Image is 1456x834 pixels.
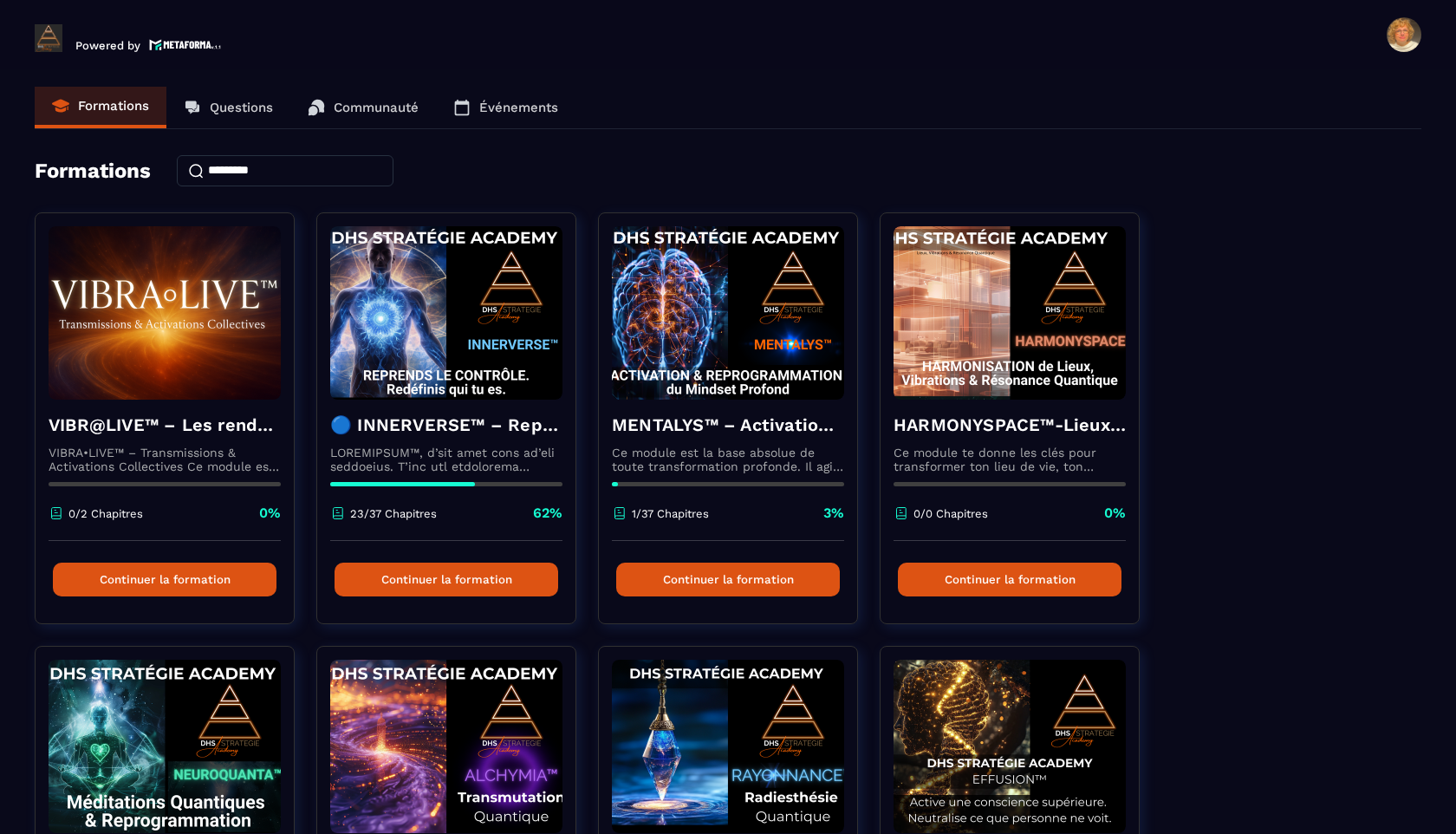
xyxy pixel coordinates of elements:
[316,212,598,646] a: formation-background🔵 INNERVERSE™ – Reprogrammation Quantique & Activation du Soi RéelLOREMIPSUM™...
[913,507,988,520] p: 0/0 Chapitres
[598,212,880,646] a: formation-backgroundMENTALYS™ – Activation & Reprogrammation du Mindset ProfondCe module est la b...
[259,504,281,523] p: 0%
[894,413,1126,437] h4: HARMONYSPACE™-Lieux, Vibrations & Résonance Quantique
[479,100,558,115] p: Événements
[49,660,281,833] img: formation-background
[49,446,281,473] p: VIBRA•LIVE™ – Transmissions & Activations Collectives Ce module est un espace vivant. [PERSON_NAM...
[49,413,281,437] h4: VIBR@LIVE™ – Les rendez-vous d’intégration vivante
[335,563,558,596] button: Continuer la formation
[75,39,140,52] p: Powered by
[612,226,844,400] img: formation-background
[894,446,1126,473] p: Ce module te donne les clés pour transformer ton lieu de vie, ton cabinet ou ton entreprise en un...
[533,504,562,523] p: 62%
[149,37,222,52] img: logo
[35,159,151,183] h4: Formations
[350,507,437,520] p: 23/37 Chapitres
[898,563,1121,596] button: Continuer la formation
[166,87,290,128] a: Questions
[35,24,62,52] img: logo-branding
[436,87,575,128] a: Événements
[35,87,166,128] a: Formations
[612,413,844,437] h4: MENTALYS™ – Activation & Reprogrammation du Mindset Profond
[616,563,840,596] button: Continuer la formation
[68,507,143,520] p: 0/2 Chapitres
[53,563,276,596] button: Continuer la formation
[49,226,281,400] img: formation-background
[78,98,149,114] p: Formations
[1104,504,1126,523] p: 0%
[894,660,1126,833] img: formation-background
[894,226,1126,400] img: formation-background
[334,100,419,115] p: Communauté
[210,100,273,115] p: Questions
[330,446,562,473] p: LOREMIPSUM™, d’sit amet cons ad’eli seddoeius. T’inc utl etdolorema aliquaeni ad minimveniamqui n...
[35,212,316,646] a: formation-backgroundVIBR@LIVE™ – Les rendez-vous d’intégration vivanteVIBRA•LIVE™ – Transmissions...
[330,413,562,437] h4: 🔵 INNERVERSE™ – Reprogrammation Quantique & Activation du Soi Réel
[612,660,844,833] img: formation-background
[290,87,436,128] a: Communauté
[330,660,562,833] img: formation-background
[880,212,1161,646] a: formation-backgroundHARMONYSPACE™-Lieux, Vibrations & Résonance QuantiqueCe module te donne les ...
[612,446,844,473] p: Ce module est la base absolue de toute transformation profonde. Il agit comme une activation du n...
[632,507,709,520] p: 1/37 Chapitres
[823,504,844,523] p: 3%
[330,226,562,400] img: formation-background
